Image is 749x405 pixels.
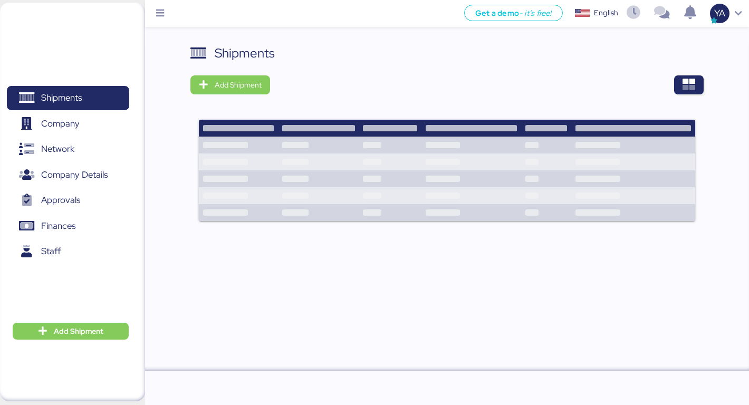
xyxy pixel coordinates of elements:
a: Staff [7,239,129,264]
span: Approvals [41,192,80,208]
span: Shipments [41,90,82,105]
div: English [594,7,618,18]
a: Shipments [7,86,129,110]
div: Shipments [215,44,275,63]
button: Menu [151,5,169,23]
a: Approvals [7,188,129,213]
span: YA [714,6,725,20]
a: Network [7,137,129,161]
a: Company [7,112,129,136]
span: Add Shipment [215,79,262,91]
span: Finances [41,218,75,234]
span: Add Shipment [54,325,103,337]
span: Staff [41,244,61,259]
a: Company Details [7,163,129,187]
button: Add Shipment [190,75,270,94]
a: Finances [7,214,129,238]
span: Company Details [41,167,108,182]
span: Network [41,141,74,157]
button: Add Shipment [13,323,129,340]
span: Company [41,116,80,131]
